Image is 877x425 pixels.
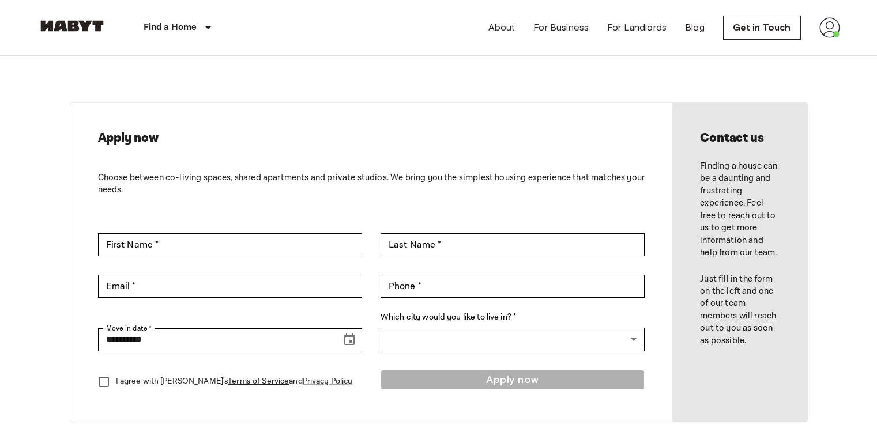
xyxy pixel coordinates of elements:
[685,21,705,35] a: Blog
[37,20,107,32] img: Habyt
[819,17,840,38] img: avatar
[303,376,353,386] a: Privacy Policy
[607,21,667,35] a: For Landlords
[723,16,801,40] a: Get in Touch
[488,21,515,35] a: About
[700,273,779,347] p: Just fill in the form on the left and one of our team members will reach out to you as soon as po...
[533,21,589,35] a: For Business
[228,376,289,386] a: Terms of Service
[98,130,645,146] h2: Apply now
[338,328,361,351] button: Choose date, selected date is Sep 19, 2025
[116,375,353,388] p: I agree with [PERSON_NAME]'s and
[98,172,645,196] p: Choose between co-living spaces, shared apartments and private studios. We bring you the simplest...
[700,160,779,259] p: Finding a house can be a daunting and frustrating experience. Feel free to reach out to us to get...
[381,312,645,324] label: Which city would you like to live in? *
[144,21,197,35] p: Find a Home
[106,323,152,333] label: Move in date
[700,130,779,146] h2: Contact us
